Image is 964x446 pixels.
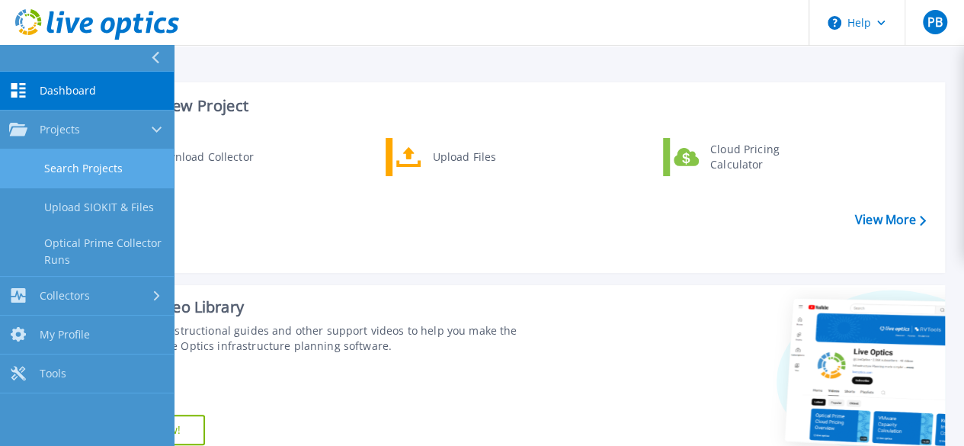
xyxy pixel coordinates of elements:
[145,142,260,172] div: Download Collector
[40,367,66,380] span: Tools
[89,323,542,354] div: Find tutorials, instructional guides and other support videos to help you make the most of your L...
[386,138,542,176] a: Upload Files
[927,16,942,28] span: PB
[40,289,90,303] span: Collectors
[89,297,542,317] div: Support Video Library
[107,138,264,176] a: Download Collector
[40,328,90,342] span: My Profile
[425,142,538,172] div: Upload Files
[855,213,926,227] a: View More
[40,84,96,98] span: Dashboard
[703,142,815,172] div: Cloud Pricing Calculator
[40,123,80,136] span: Projects
[663,138,819,176] a: Cloud Pricing Calculator
[108,98,925,114] h3: Start a New Project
